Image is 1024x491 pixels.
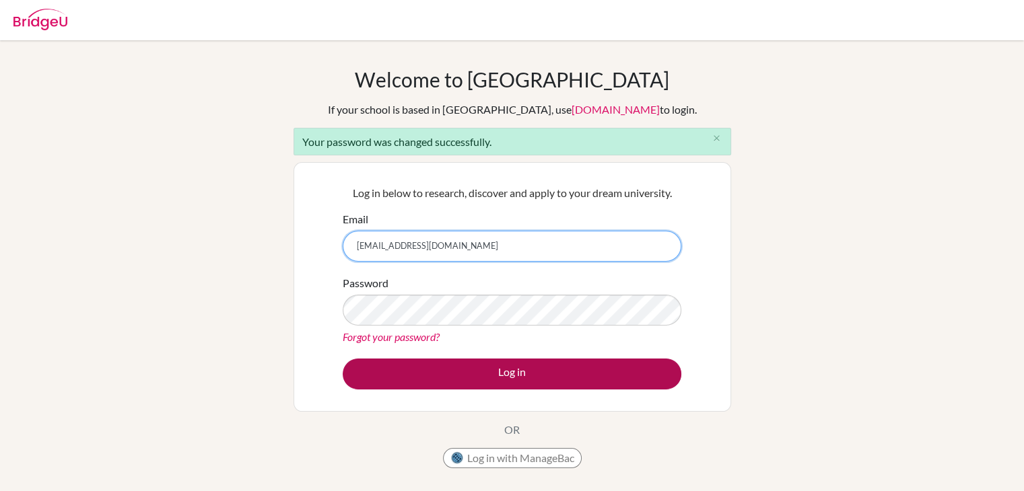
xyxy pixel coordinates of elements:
p: Log in below to research, discover and apply to your dream university. [343,185,681,201]
label: Email [343,211,368,227]
button: Close [704,128,730,149]
button: Log in [343,358,681,389]
div: Your password was changed successfully. [294,128,731,155]
label: Password [343,275,388,291]
p: OR [504,422,520,438]
button: Log in with ManageBac [443,448,582,468]
a: Forgot your password? [343,330,440,343]
i: close [712,133,722,143]
div: If your school is based in [GEOGRAPHIC_DATA], use to login. [328,102,697,118]
h1: Welcome to [GEOGRAPHIC_DATA] [355,67,669,91]
a: [DOMAIN_NAME] [572,103,660,116]
img: Bridge-U [13,9,67,30]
